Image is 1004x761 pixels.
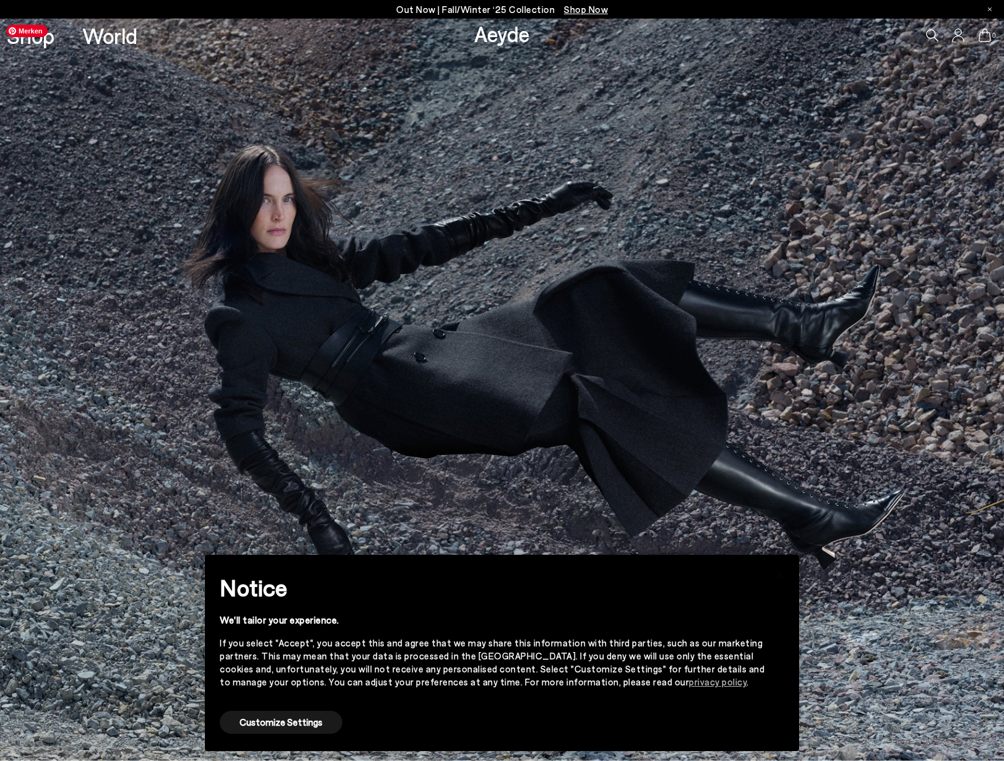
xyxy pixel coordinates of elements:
[220,711,342,734] button: Customize Settings
[991,32,997,39] span: 0
[220,572,764,604] h2: Notice
[564,4,608,15] span: Navigate to /collections/new-in
[7,25,54,46] a: Shop
[474,20,530,46] a: Aeyde
[6,25,48,37] span: Merken
[979,28,991,42] a: 0
[82,25,137,46] a: World
[220,637,764,689] div: If you select "Accept", you accept this and agree that we may share this information with third p...
[220,614,764,627] div: We'll tailor your experience.
[775,564,784,582] span: ×
[764,559,794,588] button: Close this notice
[689,676,747,687] a: privacy policy
[396,2,608,17] p: Out Now | Fall/Winter ‘25 Collection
